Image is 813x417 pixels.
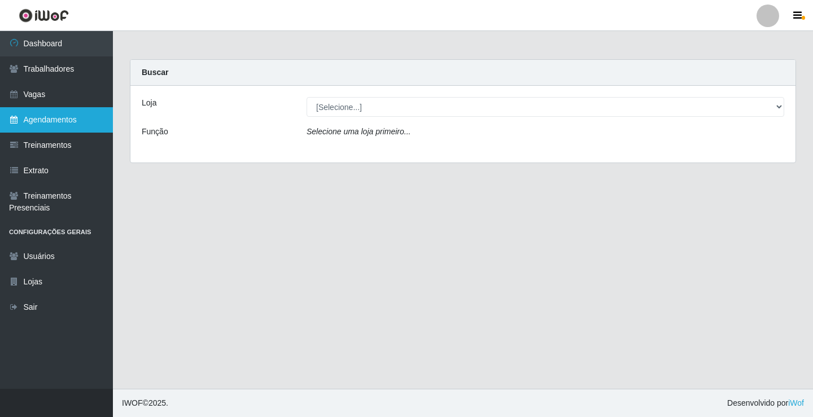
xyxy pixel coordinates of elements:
img: CoreUI Logo [19,8,69,23]
label: Função [142,126,168,138]
span: © 2025 . [122,397,168,409]
span: IWOF [122,398,143,407]
i: Selecione uma loja primeiro... [307,127,410,136]
label: Loja [142,97,156,109]
a: iWof [788,398,804,407]
span: Desenvolvido por [727,397,804,409]
strong: Buscar [142,68,168,77]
